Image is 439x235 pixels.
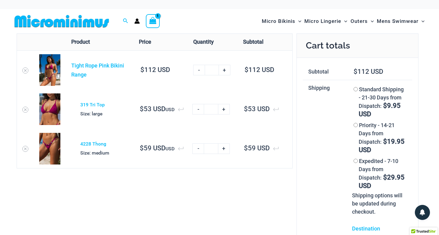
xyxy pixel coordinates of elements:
a: View Shopping Cart, 1 items [146,14,160,28]
th: Price [133,34,188,50]
span: $ [245,66,248,74]
span: Mens Swimwear [377,14,418,29]
bdi: 9.95 USD [359,102,401,118]
input: Product quantity [204,143,218,154]
span: $ [383,138,387,145]
h2: Cart totals [297,34,418,58]
span: $ [354,68,357,75]
img: Tight Rope Pink 319 Top 01 [39,93,60,125]
th: Quantity [188,34,238,50]
a: Mens SwimwearMenu ToggleMenu Toggle [375,12,426,30]
p: Shipping options will be updated during checkout. [352,191,407,216]
a: + [219,65,230,75]
bdi: 59 USD [140,144,165,152]
span: Menu Toggle [368,14,374,29]
a: Micro BikinisMenu ToggleMenu Toggle [260,12,303,30]
bdi: 112 USD [245,66,274,74]
a: Search icon link [123,17,128,25]
img: Tight Rope Pink 4228 Thong 01 [39,133,60,164]
a: 319 Tri Top [80,102,105,108]
p: medium [80,149,129,158]
bdi: 53 USD [140,105,165,113]
a: Destination [352,225,380,232]
bdi: 53 USD [244,105,270,113]
span: $ [140,66,144,74]
span: $ [140,144,144,152]
span: $ [383,102,387,109]
img: Tight Rope Pink 319 Top 4228 Thong 05 [39,54,60,86]
img: MM SHOP LOGO FLAT [12,14,111,28]
label: Priority - 14-21 Days from Dispatch: [359,122,405,153]
p: large [80,109,129,118]
nav: Site Navigation [259,11,427,31]
a: 4228 Thong [80,141,106,147]
a: Remove 319 Tri Top from cart [22,107,28,113]
span: Micro Bikinis [262,14,295,29]
bdi: 59 USD [244,144,270,152]
a: OutersMenu ToggleMenu Toggle [349,12,375,30]
th: Subtotal [238,34,292,50]
span: Menu Toggle [295,14,301,29]
span: $ [140,105,144,113]
span: USD [138,146,183,152]
a: + [218,104,230,114]
a: - [192,104,204,114]
span: Menu Toggle [418,14,425,29]
span: $ [244,144,248,152]
span: $ [244,105,248,113]
span: Outers [351,14,368,29]
a: - [192,143,204,154]
a: Remove Tight Rope Pink Bikini Range from cart [22,67,28,74]
input: Product quantity [204,104,218,114]
a: Account icon link [134,18,140,24]
input: Product quantity [205,65,219,75]
span: Micro Lingerie [304,14,341,29]
bdi: 29.95 USD [359,174,405,190]
th: Product [66,34,133,50]
span: $ [383,174,387,181]
label: Standard Shipping - 21-30 Days from Dispatch: [359,86,404,117]
a: Micro LingerieMenu ToggleMenu Toggle [303,12,349,30]
bdi: 19.95 USD [359,138,405,154]
span: Menu Toggle [341,14,347,29]
span: USD [138,107,183,112]
a: Tight Rope Pink Bikini Range [71,62,124,78]
th: Subtotal [303,64,346,80]
a: - [193,65,205,75]
bdi: 112 USD [354,68,383,75]
dt: Size: [80,109,91,118]
a: Remove 4228 Thong from cart [22,146,28,152]
label: Expedited - 7-10 Days from Dispatch: [359,158,405,189]
dt: Size: [80,149,91,158]
a: + [218,143,230,154]
bdi: 112 USD [140,66,170,74]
